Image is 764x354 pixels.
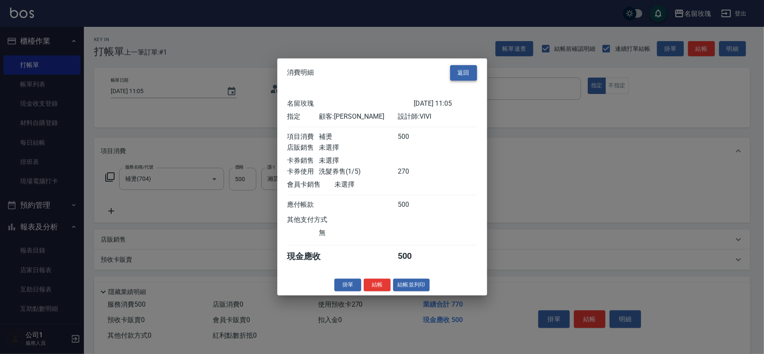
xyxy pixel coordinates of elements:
div: 500 [398,133,429,141]
div: 補燙 [319,133,398,141]
div: 名留玫瑰 [287,99,414,108]
span: 消費明細 [287,69,314,77]
button: 掛單 [334,279,361,292]
button: 結帳並列印 [393,279,430,292]
div: 設計師: VIVI [398,112,477,121]
div: 無 [319,229,398,237]
div: 項目消費 [287,133,319,141]
div: 其他支付方式 [287,216,351,224]
button: 返回 [450,65,477,81]
div: 未選擇 [319,143,398,152]
button: 結帳 [364,279,391,292]
div: 店販銷售 [287,143,319,152]
div: 洗髮券售(1/5) [319,167,398,176]
div: 500 [398,251,429,262]
div: 未選擇 [335,180,414,189]
div: 270 [398,167,429,176]
div: 會員卡銷售 [287,180,335,189]
div: 現金應收 [287,251,335,262]
div: 卡券使用 [287,167,319,176]
div: [DATE] 11:05 [414,99,477,108]
div: 指定 [287,112,319,121]
div: 卡券銷售 [287,156,319,165]
div: 500 [398,200,429,209]
div: 未選擇 [319,156,398,165]
div: 顧客: [PERSON_NAME] [319,112,398,121]
div: 應付帳款 [287,200,319,209]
